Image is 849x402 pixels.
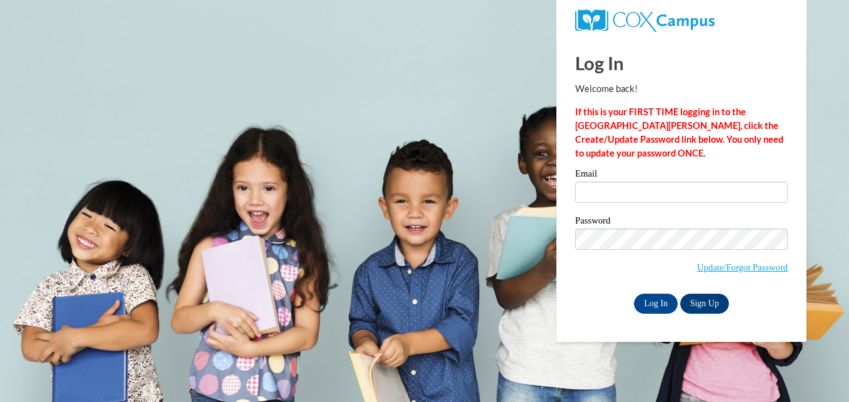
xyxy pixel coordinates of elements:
[575,106,783,158] strong: If this is your FIRST TIME logging in to the [GEOGRAPHIC_DATA][PERSON_NAME], click the Create/Upd...
[575,82,788,96] p: Welcome back!
[575,169,788,182] label: Email
[575,9,715,32] img: COX Campus
[634,294,678,314] input: Log In
[697,262,788,272] a: Update/Forgot Password
[575,216,788,229] label: Password
[575,14,715,25] a: COX Campus
[680,294,729,314] a: Sign Up
[575,50,788,76] h1: Log In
